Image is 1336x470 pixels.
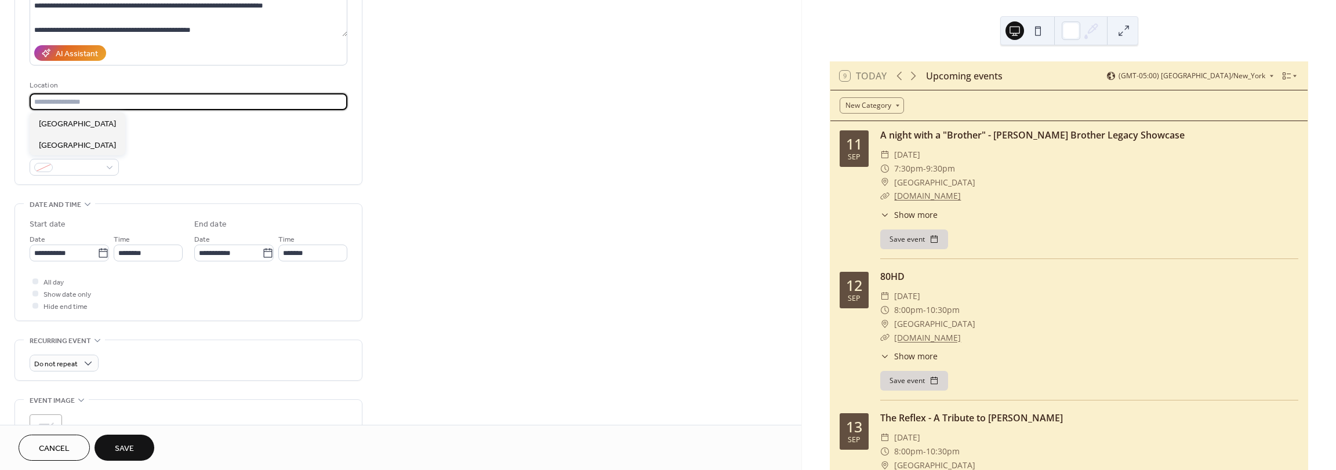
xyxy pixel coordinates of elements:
[894,332,961,343] a: [DOMAIN_NAME]
[926,69,1003,83] div: Upcoming events
[39,443,70,455] span: Cancel
[894,148,920,162] span: [DATE]
[880,331,890,345] div: ​
[114,234,130,246] span: Time
[926,162,955,176] span: 9:30pm
[880,270,905,283] a: 80HD
[880,350,938,362] button: ​Show more
[43,276,64,289] span: All day
[894,303,923,317] span: 8:00pm
[848,436,861,444] div: Sep
[34,45,106,61] button: AI Assistant
[115,443,134,455] span: Save
[19,435,90,461] button: Cancel
[880,411,1063,424] a: The Reflex - A Tribute to [PERSON_NAME]
[880,350,890,362] div: ​
[30,414,62,447] div: ;
[880,209,938,221] button: ​Show more
[880,317,890,331] div: ​
[894,431,920,445] span: [DATE]
[926,445,960,458] span: 10:30pm
[30,145,117,157] div: Event color
[43,301,88,313] span: Hide end time
[894,190,961,201] a: [DOMAIN_NAME]
[95,435,154,461] button: Save
[894,209,938,221] span: Show more
[880,129,1185,141] a: A night with a "Brother" - [PERSON_NAME] Brother Legacy Showcase
[923,162,926,176] span: -
[30,218,66,231] div: Start date
[894,445,923,458] span: 8:00pm
[30,234,45,246] span: Date
[278,234,295,246] span: Time
[30,199,81,211] span: Date and time
[880,303,890,317] div: ​
[56,48,98,60] div: AI Assistant
[880,189,890,203] div: ​
[30,79,345,92] div: Location
[894,289,920,303] span: [DATE]
[880,162,890,176] div: ​
[880,229,948,249] button: Save event
[880,148,890,162] div: ​
[894,350,938,362] span: Show more
[39,118,116,130] span: [GEOGRAPHIC_DATA]
[30,335,91,347] span: Recurring event
[194,218,227,231] div: End date
[194,234,210,246] span: Date
[894,162,923,176] span: 7:30pm
[894,176,975,190] span: [GEOGRAPHIC_DATA]
[39,140,116,152] span: [GEOGRAPHIC_DATA]
[880,289,890,303] div: ​
[848,295,861,303] div: Sep
[923,303,926,317] span: -
[848,154,861,161] div: Sep
[880,176,890,190] div: ​
[30,395,75,407] span: Event image
[43,289,91,301] span: Show date only
[880,209,890,221] div: ​
[34,358,78,371] span: Do not repeat
[846,137,862,151] div: 11
[923,445,926,458] span: -
[926,303,960,317] span: 10:30pm
[894,317,975,331] span: [GEOGRAPHIC_DATA]
[880,431,890,445] div: ​
[880,445,890,458] div: ​
[880,371,948,391] button: Save event
[846,278,862,293] div: 12
[1119,72,1265,79] span: (GMT-05:00) [GEOGRAPHIC_DATA]/New_York
[846,420,862,434] div: 13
